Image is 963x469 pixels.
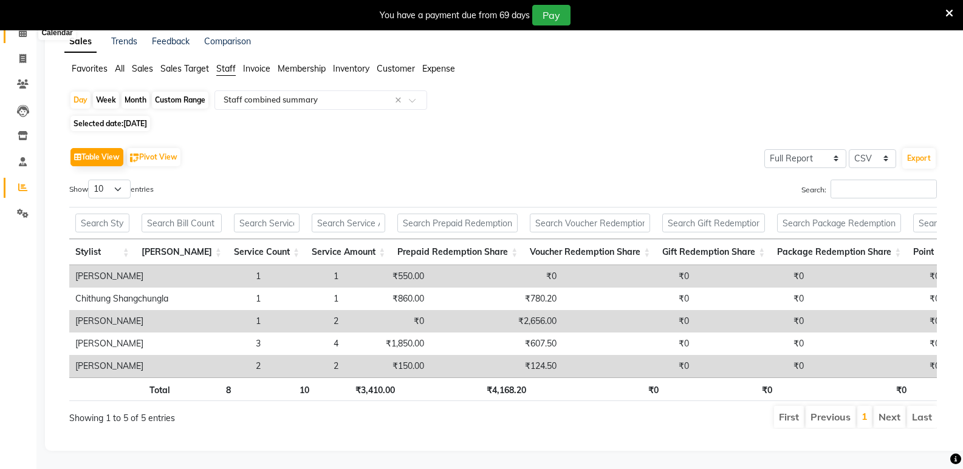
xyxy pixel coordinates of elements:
td: [PERSON_NAME] [69,355,174,377]
td: 1 [267,288,344,310]
button: Export [902,148,936,169]
th: Total [69,377,176,401]
td: ₹150.00 [344,355,430,377]
div: Day [70,92,91,109]
span: Favorites [72,63,108,74]
td: ₹0 [563,310,695,332]
input: Search Stylist [75,214,129,232]
td: ₹0 [695,288,810,310]
td: ₹0 [695,265,810,288]
span: Membership [278,63,326,74]
a: 1 [862,410,868,422]
input: Search Service Count [234,214,300,232]
td: ₹0 [430,265,563,288]
div: You have a payment due from 69 days [380,9,530,22]
td: ₹0 [695,355,810,377]
th: ₹0 [665,377,779,401]
span: Inventory [333,63,369,74]
td: 2 [174,355,267,377]
a: Trends [111,36,137,47]
button: Pivot View [127,148,180,166]
span: Invoice [243,63,270,74]
span: Sales Target [160,63,209,74]
td: ₹607.50 [430,332,563,355]
th: Gift Redemption Share: activate to sort column ascending [656,239,771,265]
a: Feedback [152,36,190,47]
th: ₹0 [778,377,913,401]
td: ₹780.20 [430,288,563,310]
label: Search: [801,180,937,198]
img: pivot.png [130,154,139,163]
th: Prepaid Redemption Share: activate to sort column ascending [391,239,524,265]
td: ₹0 [344,310,430,332]
td: 2 [267,310,344,332]
td: ₹860.00 [344,288,430,310]
select: Showentries [88,180,131,198]
td: ₹0 [695,310,810,332]
button: Pay [532,5,571,25]
td: ₹550.00 [344,265,430,288]
td: 1 [267,265,344,288]
th: ₹3,410.00 [315,377,402,401]
input: Search Voucher Redemption Share [530,214,650,232]
th: Voucher Redemption Share: activate to sort column ascending [524,239,656,265]
td: ₹0 [563,332,695,355]
input: Search Bill Count [142,214,222,232]
th: Service Count: activate to sort column ascending [228,239,306,265]
td: 3 [174,332,267,355]
td: 2 [267,355,344,377]
input: Search: [831,180,937,198]
td: ₹1,850.00 [344,332,430,355]
span: Selected date: [70,116,150,131]
span: Expense [422,63,455,74]
div: Showing 1 to 5 of 5 entries [69,405,420,425]
input: Search Package Redemption Share [777,214,901,232]
div: Month [122,92,149,109]
span: Customer [377,63,415,74]
td: 4 [267,332,344,355]
td: ₹0 [563,288,695,310]
th: Package Redemption Share: activate to sort column ascending [771,239,907,265]
th: Service Amount: activate to sort column ascending [306,239,391,265]
th: Bill Count: activate to sort column ascending [135,239,228,265]
a: Comparison [204,36,251,47]
td: [PERSON_NAME] [69,332,174,355]
td: [PERSON_NAME] [69,265,174,288]
td: 1 [174,310,267,332]
th: 10 [237,377,315,401]
th: ₹0 [532,377,665,401]
td: 1 [174,265,267,288]
td: ₹0 [810,332,946,355]
th: Stylist: activate to sort column ascending [69,239,135,265]
span: All [115,63,125,74]
td: 1 [174,288,267,310]
td: ₹0 [695,332,810,355]
div: Week [93,92,119,109]
td: ₹0 [563,265,695,288]
input: Search Gift Redemption Share [662,214,765,232]
td: [PERSON_NAME] [69,310,174,332]
span: Staff [216,63,236,74]
div: Custom Range [152,92,208,109]
input: Search Service Amount [312,214,385,232]
label: Show entries [69,180,154,198]
td: ₹0 [810,265,946,288]
td: ₹0 [810,288,946,310]
span: Clear all [395,94,405,107]
td: ₹0 [563,355,695,377]
button: Table View [70,148,123,166]
td: ₹0 [810,355,946,377]
span: [DATE] [123,119,147,128]
th: 8 [176,377,237,401]
td: ₹2,656.00 [430,310,563,332]
td: Chithung Shangchungla [69,288,174,310]
div: Calendar [38,25,75,40]
span: Sales [132,63,153,74]
td: ₹0 [810,310,946,332]
th: ₹4,168.20 [401,377,532,401]
td: ₹124.50 [430,355,563,377]
input: Search Prepaid Redemption Share [397,214,518,232]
